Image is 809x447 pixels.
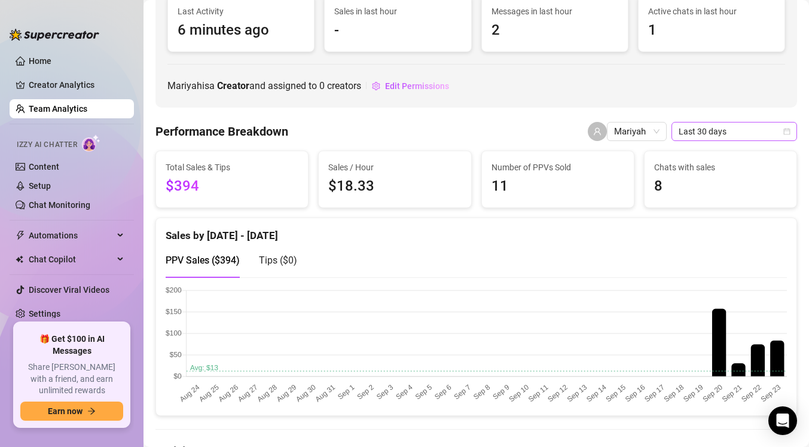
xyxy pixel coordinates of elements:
[385,81,449,91] span: Edit Permissions
[491,161,624,174] span: Number of PPVs Sold
[654,175,787,198] span: 8
[29,226,114,245] span: Automations
[648,5,775,18] span: Active chats in last hour
[679,123,790,140] span: Last 30 days
[29,200,90,210] a: Chat Monitoring
[217,80,249,91] b: Creator
[178,5,304,18] span: Last Activity
[20,402,123,421] button: Earn nowarrow-right
[371,76,450,96] button: Edit Permissions
[29,181,51,191] a: Setup
[29,162,59,172] a: Content
[328,161,461,174] span: Sales / Hour
[10,29,99,41] img: logo-BBDzfeDw.svg
[491,19,618,42] span: 2
[29,56,51,66] a: Home
[29,75,124,94] a: Creator Analytics
[16,231,25,240] span: thunderbolt
[166,175,298,198] span: $394
[372,82,380,90] span: setting
[166,255,240,266] span: PPV Sales ( $394 )
[166,218,787,244] div: Sales by [DATE] - [DATE]
[648,19,775,42] span: 1
[783,128,790,135] span: calendar
[491,5,618,18] span: Messages in last hour
[82,134,100,152] img: AI Chatter
[29,250,114,269] span: Chat Copilot
[491,175,624,198] span: 11
[87,407,96,415] span: arrow-right
[654,161,787,174] span: Chats with sales
[48,406,83,416] span: Earn now
[768,406,797,435] div: Open Intercom Messenger
[166,161,298,174] span: Total Sales & Tips
[178,19,304,42] span: 6 minutes ago
[334,5,461,18] span: Sales in last hour
[319,80,325,91] span: 0
[328,175,461,198] span: $18.33
[167,78,361,93] span: Mariyah is a and assigned to creators
[20,333,123,357] span: 🎁 Get $100 in AI Messages
[20,362,123,397] span: Share [PERSON_NAME] with a friend, and earn unlimited rewards
[259,255,297,266] span: Tips ( $0 )
[17,139,77,151] span: Izzy AI Chatter
[593,127,602,136] span: user
[16,255,23,264] img: Chat Copilot
[29,285,109,295] a: Discover Viral Videos
[29,104,87,114] a: Team Analytics
[334,19,461,42] span: -
[29,309,60,319] a: Settings
[614,123,660,140] span: Mariyah
[155,123,288,140] h4: Performance Breakdown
